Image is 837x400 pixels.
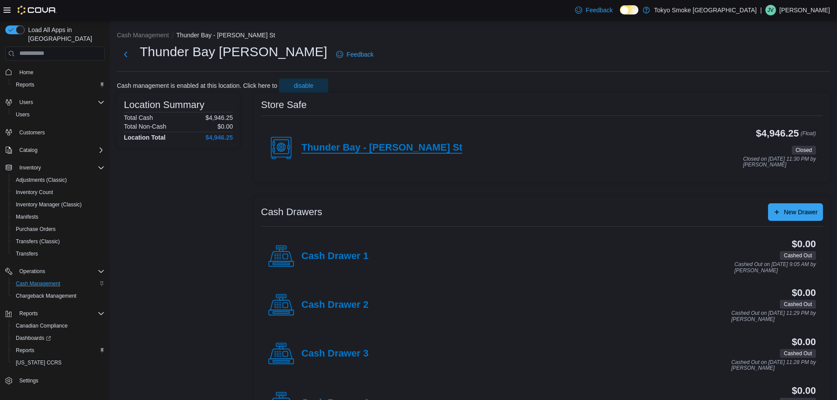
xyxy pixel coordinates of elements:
[117,31,830,41] nav: An example of EuiBreadcrumbs
[780,300,816,309] span: Cashed Out
[16,335,51,342] span: Dashboards
[261,207,322,217] h3: Cash Drawers
[2,96,108,108] button: Users
[16,97,36,108] button: Users
[206,134,233,141] h4: $4,946.25
[12,212,42,222] a: Manifests
[792,146,816,155] span: Closed
[117,46,134,63] button: Next
[19,377,38,384] span: Settings
[12,333,54,343] a: Dashboards
[25,25,105,43] span: Load All Apps in [GEOGRAPHIC_DATA]
[19,69,33,76] span: Home
[124,114,153,121] h6: Total Cash
[16,266,49,277] button: Operations
[12,357,65,368] a: [US_STATE] CCRS
[301,251,369,262] h4: Cash Drawer 1
[16,189,53,196] span: Inventory Count
[176,32,275,39] button: Thunder Bay - [PERSON_NAME] St
[2,144,108,156] button: Catalog
[2,265,108,277] button: Operations
[12,224,59,234] a: Purchase Orders
[12,109,105,120] span: Users
[16,226,56,233] span: Purchase Orders
[9,79,108,91] button: Reports
[12,321,105,331] span: Canadian Compliance
[16,201,82,208] span: Inventory Manager (Classic)
[12,249,41,259] a: Transfers
[12,357,105,368] span: Washington CCRS
[779,5,830,15] p: [PERSON_NAME]
[784,252,812,259] span: Cashed Out
[2,307,108,320] button: Reports
[9,248,108,260] button: Transfers
[9,223,108,235] button: Purchase Orders
[16,127,105,138] span: Customers
[301,348,369,360] h4: Cash Drawer 3
[620,5,638,14] input: Dark Mode
[12,109,33,120] a: Users
[9,332,108,344] a: Dashboards
[16,97,105,108] span: Users
[2,126,108,139] button: Customers
[124,134,166,141] h4: Location Total
[9,235,108,248] button: Transfers (Classic)
[12,175,70,185] a: Adjustments (Classic)
[12,249,105,259] span: Transfers
[16,213,38,220] span: Manifests
[12,333,105,343] span: Dashboards
[735,262,816,274] p: Cashed Out on [DATE] 9:05 AM by [PERSON_NAME]
[16,266,105,277] span: Operations
[124,100,204,110] h3: Location Summary
[19,99,33,106] span: Users
[9,108,108,121] button: Users
[9,174,108,186] button: Adjustments (Classic)
[768,5,774,15] span: JV
[217,123,233,130] p: $0.00
[16,81,34,88] span: Reports
[9,357,108,369] button: [US_STATE] CCRS
[16,238,60,245] span: Transfers (Classic)
[2,66,108,79] button: Home
[16,67,105,78] span: Home
[16,145,41,155] button: Catalog
[12,187,105,198] span: Inventory Count
[301,299,369,311] h4: Cash Drawer 2
[16,308,41,319] button: Reports
[12,291,105,301] span: Chargeback Management
[12,236,63,247] a: Transfers (Classic)
[731,310,816,322] p: Cashed Out on [DATE] 11:29 PM by [PERSON_NAME]
[12,199,85,210] a: Inventory Manager (Classic)
[12,187,57,198] a: Inventory Count
[760,5,762,15] p: |
[19,164,41,171] span: Inventory
[19,129,45,136] span: Customers
[654,5,757,15] p: Tokyo Smoke [GEOGRAPHIC_DATA]
[16,145,105,155] span: Catalog
[743,156,816,168] p: Closed on [DATE] 11:30 PM by [PERSON_NAME]
[756,128,799,139] h3: $4,946.25
[780,251,816,260] span: Cashed Out
[792,386,816,396] h3: $0.00
[2,162,108,174] button: Inventory
[12,291,80,301] a: Chargeback Management
[731,360,816,371] p: Cashed Out on [DATE] 11:28 PM by [PERSON_NAME]
[206,114,233,121] p: $4,946.25
[12,345,105,356] span: Reports
[16,322,68,329] span: Canadian Compliance
[18,6,57,14] img: Cova
[16,375,105,386] span: Settings
[16,127,48,138] a: Customers
[140,43,327,61] h1: Thunder Bay [PERSON_NAME]
[2,374,108,387] button: Settings
[16,292,76,299] span: Chargeback Management
[19,268,45,275] span: Operations
[768,203,823,221] button: New Drawer
[586,6,612,14] span: Feedback
[12,278,105,289] span: Cash Management
[117,32,169,39] button: Cash Management
[12,321,71,331] a: Canadian Compliance
[301,142,462,154] h4: Thunder Bay - [PERSON_NAME] St
[780,349,816,358] span: Cashed Out
[19,310,38,317] span: Reports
